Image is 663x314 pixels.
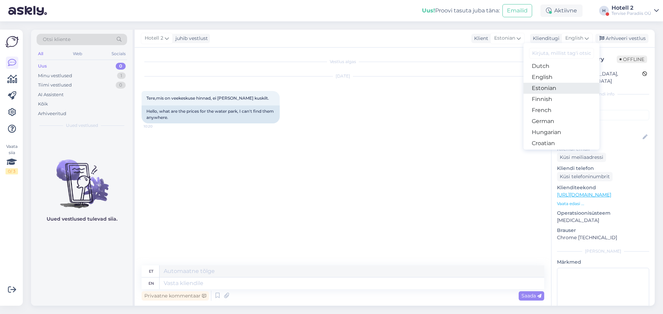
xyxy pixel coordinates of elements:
div: Arhiveeritud [38,110,66,117]
div: Küsi meiliaadressi [557,153,606,162]
div: et [149,265,153,277]
a: Finnish [523,94,599,105]
div: juhib vestlust [173,35,208,42]
div: Aktiivne [540,4,583,17]
div: Vestlus algas [142,59,544,65]
div: Küsi telefoninumbrit [557,172,613,181]
p: [MEDICAL_DATA] [557,217,649,224]
input: Lisa tag [557,110,649,120]
span: Saada [521,293,541,299]
p: Kliendi telefon [557,165,649,172]
div: Kõik [38,101,48,108]
div: [DATE] [142,73,544,79]
input: Kirjuta, millist tag'i otsid [529,48,594,59]
a: Estonian [523,83,599,94]
div: All [37,49,45,58]
span: 10:20 [144,124,170,129]
span: Otsi kliente [43,36,70,43]
span: Hotell 2 [145,34,163,42]
div: 1 [117,72,126,79]
p: Vaata edasi ... [557,201,649,207]
div: 0 / 3 [6,168,18,174]
p: Operatsioonisüsteem [557,210,649,217]
div: Uus [38,63,47,70]
p: Brauser [557,227,649,234]
p: Klienditeekond [557,184,649,191]
div: [GEOGRAPHIC_DATA], [GEOGRAPHIC_DATA] [559,70,642,85]
a: French [523,105,599,116]
img: Askly Logo [6,35,19,48]
a: English [523,72,599,83]
img: No chats [31,147,133,209]
a: Dutch [523,61,599,72]
div: Hello, what are the prices for the water park, I can't find them anywhere. [142,105,280,123]
div: Proovi tasuta juba täna: [422,7,500,15]
span: Uued vestlused [66,122,98,129]
div: en [148,277,154,289]
div: Socials [110,49,127,58]
div: Arhiveeri vestlus [595,34,648,43]
p: Kliendi nimi [557,123,649,130]
p: Uued vestlused tulevad siia. [47,215,117,223]
span: Estonian [494,34,515,42]
a: Croatian [523,138,599,149]
b: Uus! [422,7,435,14]
a: [URL][DOMAIN_NAME] [557,192,611,198]
div: Web [71,49,84,58]
div: Klienditugi [530,35,559,42]
p: Chrome [TECHNICAL_ID] [557,234,649,241]
span: English [565,34,583,42]
div: Minu vestlused [38,72,72,79]
div: Kliendi info [557,91,649,97]
div: [PERSON_NAME] [557,248,649,254]
div: 0 [116,63,126,70]
div: H [599,6,609,16]
button: Emailid [502,4,532,17]
div: 0 [116,82,126,89]
a: Hotell 2Tervise Paradiis OÜ [612,5,659,16]
input: Lisa nimi [557,133,641,141]
p: Kliendi tag'id [557,101,649,109]
div: Tiimi vestlused [38,82,72,89]
span: Tere,mis on veekeskuse hinnad, ei [PERSON_NAME] kuskilt. [146,95,269,101]
a: Hungarian [523,127,599,138]
div: Klient [471,35,488,42]
div: AI Assistent [38,91,64,98]
div: Vaata siia [6,143,18,174]
p: Kliendi email [557,145,649,153]
p: Märkmed [557,259,649,266]
span: Offline [617,55,647,63]
div: Hotell 2 [612,5,651,11]
a: German [523,116,599,127]
div: Tervise Paradiis OÜ [612,11,651,16]
div: Privaatne kommentaar [142,291,209,301]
